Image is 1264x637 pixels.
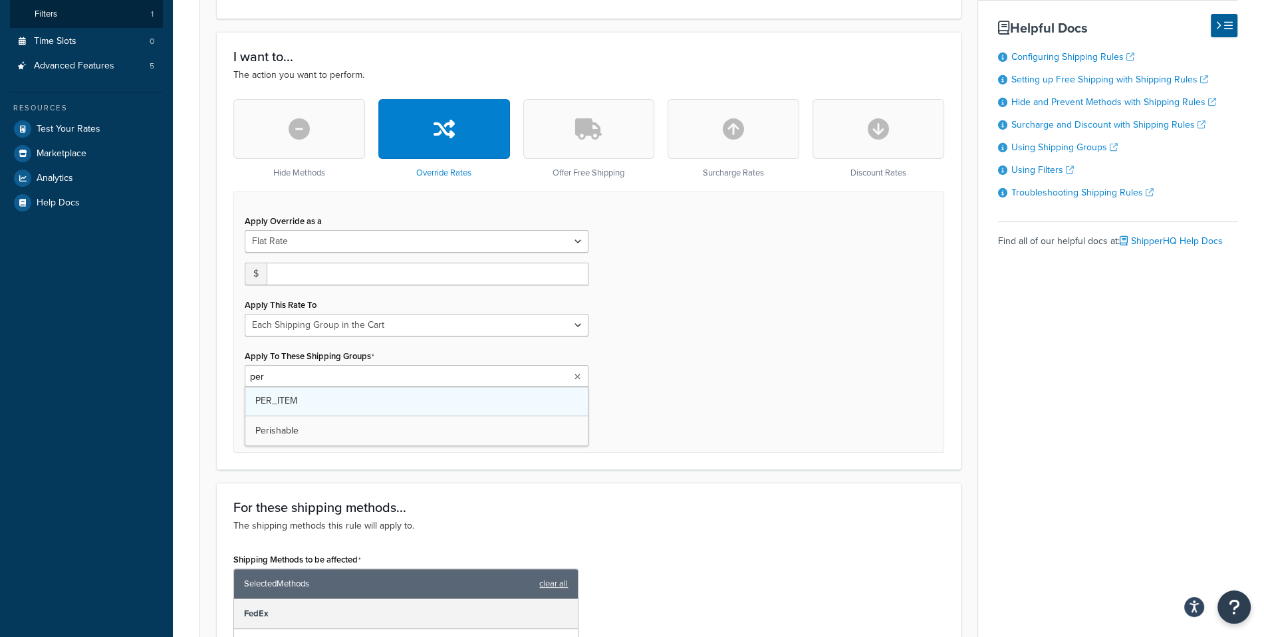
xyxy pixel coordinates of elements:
span: 1 [151,9,154,20]
a: Using Filters [1011,163,1074,177]
button: Open Resource Center [1217,590,1251,624]
label: Apply This Rate To [245,300,316,310]
span: PER_ITEM [255,394,297,408]
span: Help Docs [37,197,80,209]
div: Surcharge Rates [668,99,799,178]
a: Setting up Free Shipping with Shipping Rules [1011,72,1208,86]
a: Troubleshooting Shipping Rules [1011,186,1154,199]
a: Perishable [245,416,588,446]
a: Test Your Rates [10,117,163,141]
li: Time Slots [10,29,163,54]
a: Advanced Features5 [10,54,163,78]
div: Override Rates [378,99,510,178]
span: Time Slots [34,36,76,47]
li: Advanced Features [10,54,163,78]
div: FedEx [234,599,578,629]
li: Filters [10,2,163,27]
p: The action you want to perform. [233,68,944,82]
span: Advanced Features [34,61,114,72]
label: Shipping Methods to be affected [233,555,361,565]
a: Help Docs [10,191,163,215]
div: Hide Methods [233,99,365,178]
h3: For these shipping methods... [233,500,944,515]
div: Resources [10,102,163,114]
span: Analytics [37,173,73,184]
div: Find all of our helpful docs at: [998,221,1237,251]
a: Filters1 [10,2,163,27]
a: Analytics [10,166,163,190]
span: Perishable [255,424,299,438]
a: Using Shipping Groups [1011,140,1118,154]
button: Hide Help Docs [1211,14,1237,37]
span: Selected Methods [244,574,533,593]
p: The shipping methods this rule will apply to. [233,519,944,533]
span: Test Your Rates [37,124,100,135]
a: PER_ITEM [245,386,588,416]
label: Apply Override as a [245,216,322,226]
span: Marketplace [37,148,86,160]
a: Configuring Shipping Rules [1011,50,1134,64]
span: Filters [35,9,57,20]
a: Surcharge and Discount with Shipping Rules [1011,118,1205,132]
a: ShipperHQ Help Docs [1120,234,1223,248]
h3: I want to... [233,49,944,64]
a: Time Slots0 [10,29,163,54]
span: $ [245,263,267,285]
span: 0 [150,36,154,47]
div: Offer Free Shipping [523,99,655,178]
h3: Helpful Docs [998,21,1237,35]
span: 5 [150,61,154,72]
a: Marketplace [10,142,163,166]
div: Discount Rates [813,99,944,178]
a: clear all [539,574,568,593]
label: Apply To These Shipping Groups [245,351,374,362]
a: Hide and Prevent Methods with Shipping Rules [1011,95,1216,109]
